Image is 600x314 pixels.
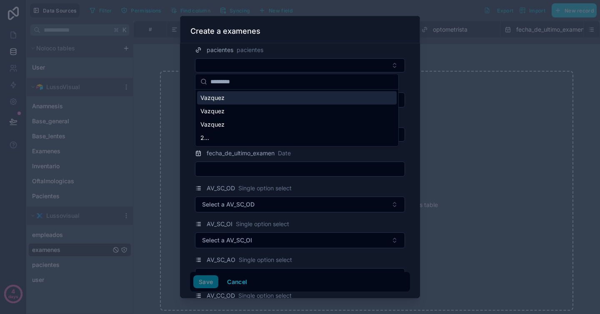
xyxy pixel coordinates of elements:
[202,200,255,209] span: Select a AV_SC_OD
[195,90,398,146] div: Suggestions
[195,232,405,248] button: Select Button
[222,275,252,289] button: Cancel
[207,256,235,264] span: AV_SC_AO
[190,26,260,36] h3: Create a examenes
[202,236,252,244] span: Select a AV_SC_OI
[278,149,291,157] span: Date
[200,134,209,142] span: 2...
[207,46,233,54] span: pacientes
[237,46,263,54] span: pacientes
[195,58,405,72] button: Select Button
[207,292,235,300] span: AV_CC_OD
[207,149,275,157] span: fecha_de_ultimo_examen
[200,107,225,115] span: Vazquez
[238,184,292,192] span: Single option select
[238,292,292,300] span: Single option select
[239,256,292,264] span: Single option select
[207,220,232,228] span: AV_SC_OI
[195,268,405,284] button: Select Button
[200,120,225,129] span: Vazquez
[200,94,225,102] span: Vazquez
[207,184,235,192] span: AV_SC_OD
[195,197,405,212] button: Select Button
[236,220,289,228] span: Single option select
